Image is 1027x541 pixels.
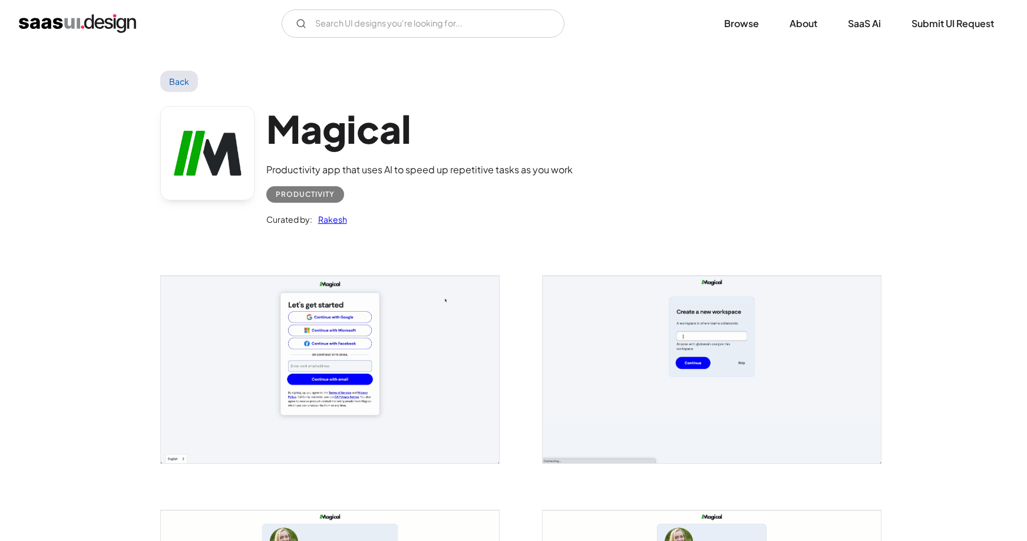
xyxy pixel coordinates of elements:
[160,71,199,92] a: Back
[276,187,335,202] div: Productivity
[312,212,347,226] a: Rakesh
[543,276,881,463] a: open lightbox
[282,9,564,38] input: Search UI designs you're looking for...
[161,276,499,463] a: open lightbox
[19,14,136,33] a: home
[710,11,773,37] a: Browse
[266,106,573,151] h1: Magical
[775,11,831,37] a: About
[161,276,499,463] img: 642a9c0cdcf107f477fc602b_Magical%20-%20Login.png
[834,11,895,37] a: SaaS Ai
[266,163,573,177] div: Productivity app that uses AI to speed up repetitive tasks as you work
[543,276,881,463] img: 642a9c0c0145bb8a87289a53_Magical%20-%20Create%20New%20Workspace.png
[266,212,312,226] div: Curated by:
[897,11,1008,37] a: Submit UI Request
[282,9,564,38] form: Email Form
